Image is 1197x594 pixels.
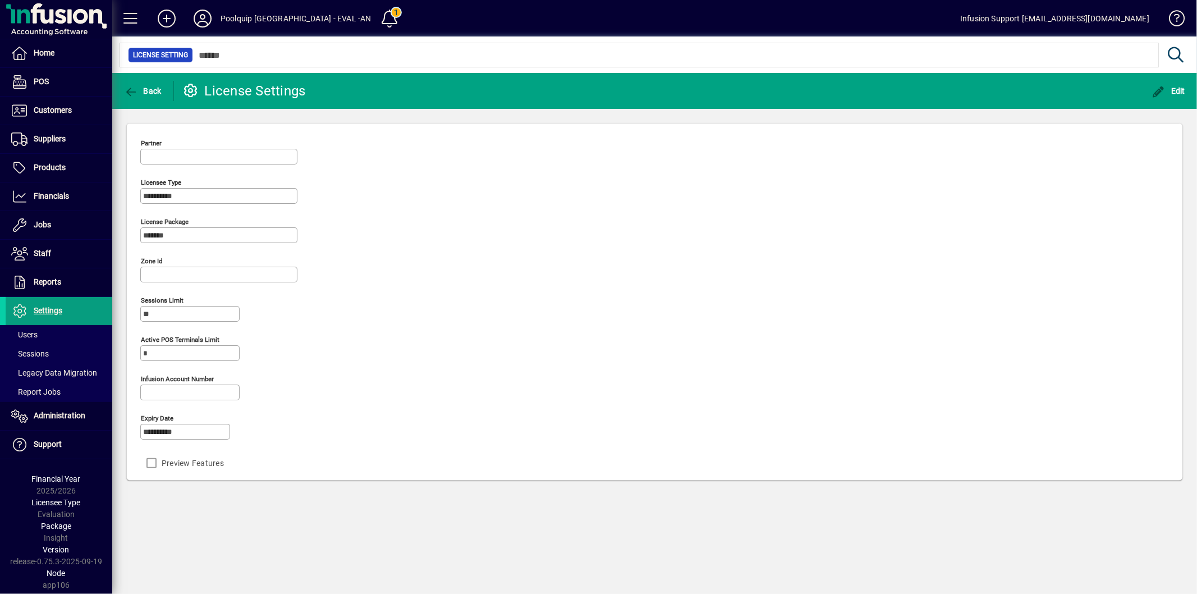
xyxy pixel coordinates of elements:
a: Reports [6,268,112,296]
span: Users [11,330,38,339]
div: Poolquip [GEOGRAPHIC_DATA] - EVAL -AN [221,10,371,28]
mat-label: Active POS Terminals Limit [141,336,219,344]
span: Edit [1152,86,1186,95]
mat-label: Zone Id [141,257,163,265]
mat-label: License Package [141,218,189,226]
span: Home [34,48,54,57]
a: Customers [6,97,112,125]
button: Add [149,8,185,29]
a: Staff [6,240,112,268]
a: Support [6,431,112,459]
div: Infusion Support [EMAIL_ADDRESS][DOMAIN_NAME] [960,10,1149,28]
button: Edit [1149,81,1189,101]
span: Sessions [11,349,49,358]
mat-label: Partner [141,139,162,147]
button: Profile [185,8,221,29]
a: POS [6,68,112,96]
span: POS [34,77,49,86]
a: Products [6,154,112,182]
span: License Setting [133,49,188,61]
span: Administration [34,411,85,420]
span: Customers [34,106,72,115]
span: Reports [34,277,61,286]
span: Version [43,545,70,554]
a: Knowledge Base [1161,2,1183,39]
span: Settings [34,306,62,315]
span: Financial Year [32,474,81,483]
span: Support [34,440,62,449]
a: Sessions [6,344,112,363]
span: Licensee Type [32,498,81,507]
a: Legacy Data Migration [6,363,112,382]
span: Back [124,86,162,95]
mat-label: Licensee Type [141,179,181,186]
button: Back [121,81,164,101]
a: Financials [6,182,112,211]
span: Suppliers [34,134,66,143]
a: Administration [6,402,112,430]
span: Report Jobs [11,387,61,396]
span: Legacy Data Migration [11,368,97,377]
mat-label: Sessions Limit [141,296,184,304]
span: Jobs [34,220,51,229]
span: Staff [34,249,51,258]
div: License Settings [182,82,306,100]
app-page-header-button: Back [112,81,174,101]
a: Suppliers [6,125,112,153]
mat-label: Expiry date [141,414,173,422]
a: Jobs [6,211,112,239]
span: Financials [34,191,69,200]
a: Report Jobs [6,382,112,401]
span: Node [47,569,66,578]
a: Users [6,325,112,344]
mat-label: Infusion account number [141,375,214,383]
span: Package [41,522,71,531]
span: Products [34,163,66,172]
a: Home [6,39,112,67]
